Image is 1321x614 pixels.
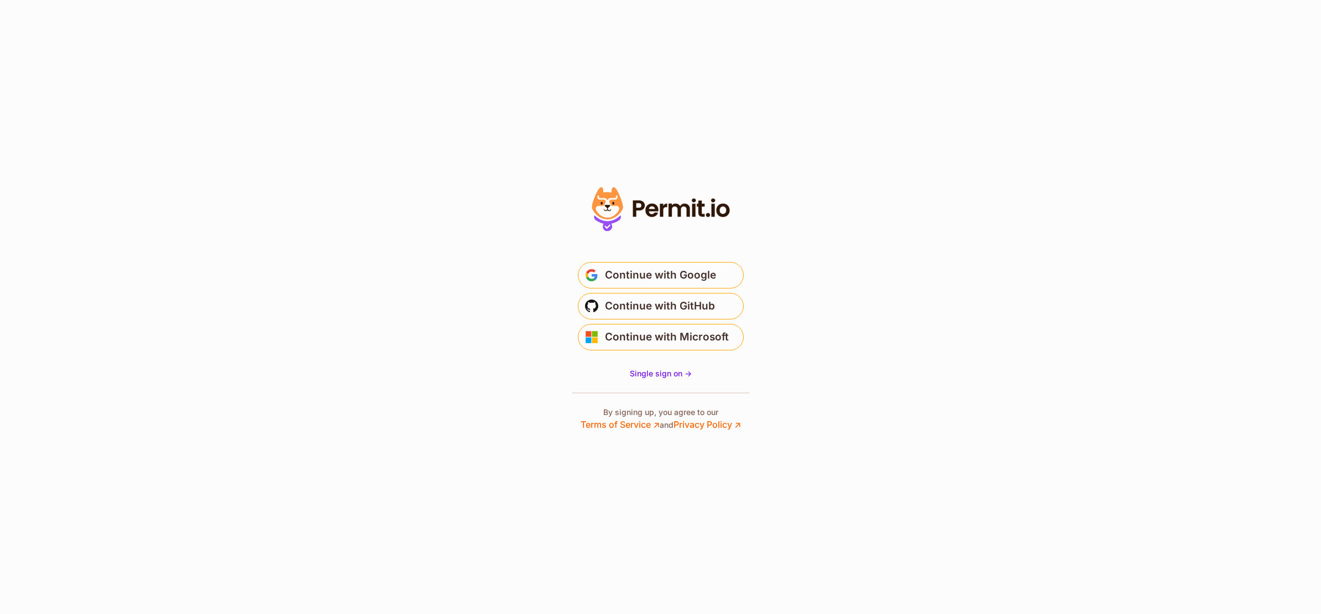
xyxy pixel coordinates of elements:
p: By signing up, you agree to our and [581,407,741,431]
button: Continue with Google [578,262,744,288]
a: Privacy Policy ↗ [673,419,741,430]
span: Continue with Google [605,266,716,284]
span: Single sign on -> [630,369,692,378]
button: Continue with GitHub [578,293,744,319]
span: Continue with GitHub [605,297,715,315]
a: Terms of Service ↗ [581,419,660,430]
span: Continue with Microsoft [605,328,729,346]
button: Continue with Microsoft [578,324,744,350]
a: Single sign on -> [630,368,692,379]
